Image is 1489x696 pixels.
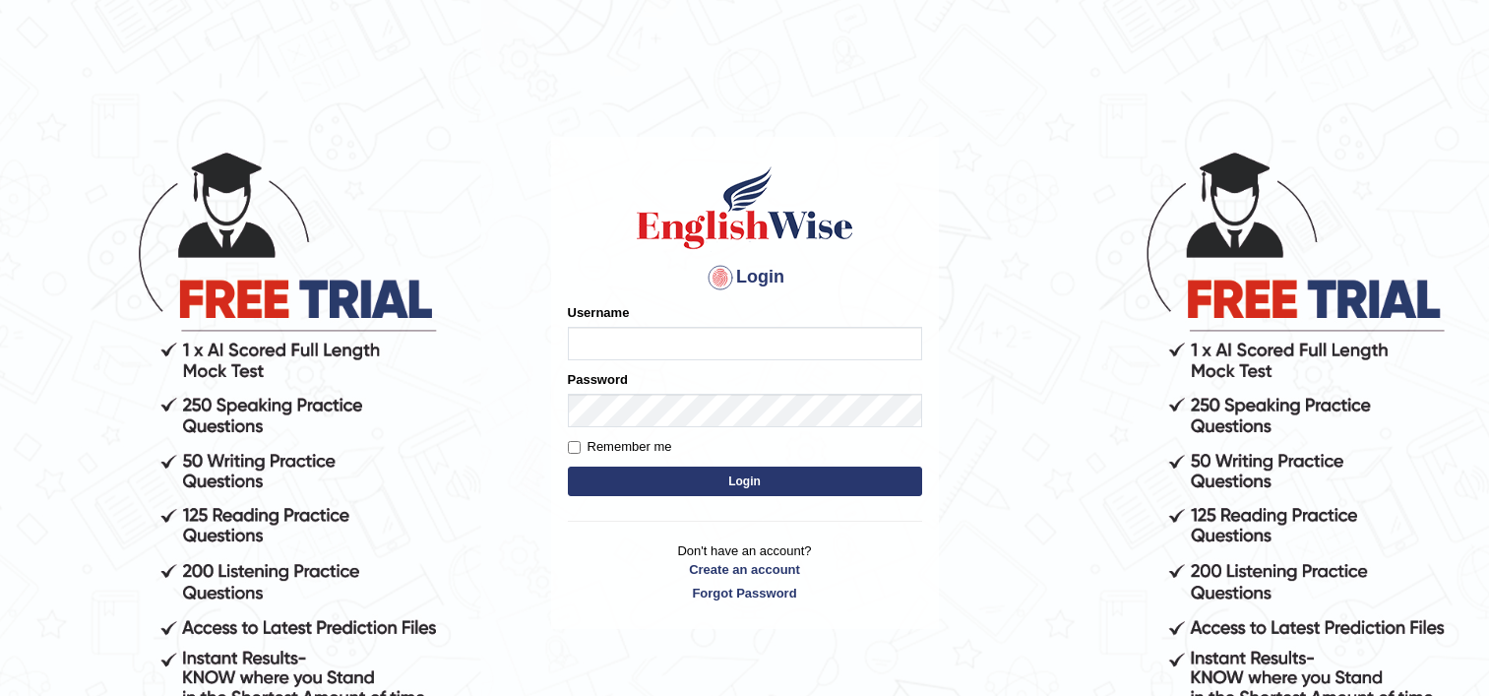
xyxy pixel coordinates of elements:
[568,560,922,579] a: Create an account
[568,541,922,602] p: Don't have an account?
[568,441,581,454] input: Remember me
[568,467,922,496] button: Login
[633,163,857,252] img: Logo of English Wise sign in for intelligent practice with AI
[568,584,922,602] a: Forgot Password
[568,303,630,322] label: Username
[568,437,672,457] label: Remember me
[568,370,628,389] label: Password
[568,262,922,293] h4: Login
